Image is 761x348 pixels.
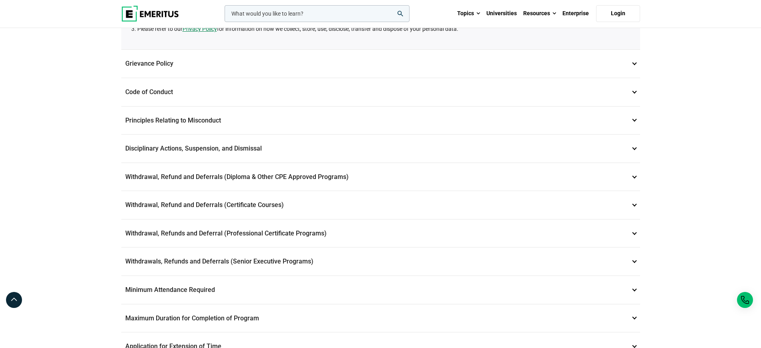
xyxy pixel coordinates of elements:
p: Grievance Policy [121,50,640,78]
p: Withdrawal, Refunds and Deferral (Professional Certificate Programs) [121,219,640,247]
p: Principles Relating to Misconduct [121,107,640,135]
p: Withdrawal, Refund and Deferrals (Diploma & Other CPE Approved Programs) [121,163,640,191]
p: Disciplinary Actions, Suspension, and Dismissal [121,135,640,163]
p: Withdrawal, Refund and Deferrals (Certificate Courses) [121,191,640,219]
p: Minimum Attendance Required [121,276,640,304]
p: Withdrawals, Refunds and Deferrals (Senior Executive Programs) [121,247,640,276]
a: Privacy Policy [183,24,217,33]
input: woocommerce-product-search-field-0 [225,5,410,22]
p: Maximum Duration for Completion of Program [121,304,640,332]
a: Login [596,5,640,22]
li: Please refer to our for information on how we collect, store, use, disclose, transfer and dispose... [137,24,632,33]
p: Code of Conduct [121,78,640,106]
